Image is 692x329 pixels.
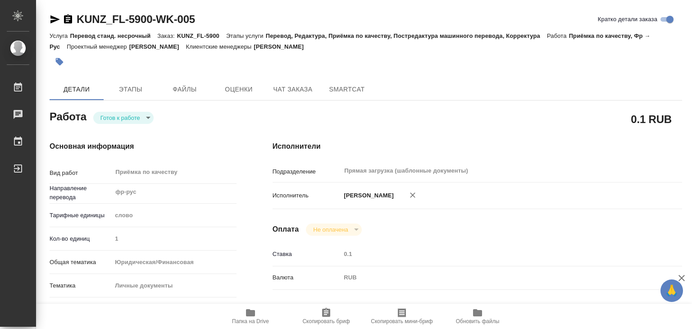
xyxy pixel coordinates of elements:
a: KUNZ_FL-5900-WK-005 [77,13,195,25]
p: Вид работ [50,169,112,178]
h2: 0.1 RUB [631,111,672,127]
p: Заказ: [157,32,177,39]
button: Папка на Drive [213,304,288,329]
p: Клиентские менеджеры [186,43,254,50]
p: [PERSON_NAME] [254,43,310,50]
div: Готов к работе [306,224,361,236]
button: Не оплачена [310,226,351,233]
p: Перевод станд. несрочный [70,32,157,39]
p: [PERSON_NAME] [129,43,186,50]
button: Скопировать бриф [288,304,364,329]
div: Личные документы [112,278,236,293]
span: Папка на Drive [232,318,269,324]
p: Тарифные единицы [50,211,112,220]
button: 🙏 [660,279,683,302]
span: Обновить файлы [456,318,500,324]
p: Общая тематика [50,258,112,267]
h4: Оплата [273,224,299,235]
span: Детали [55,84,98,95]
p: Тематика [50,281,112,290]
p: Ставка [273,250,341,259]
p: Подразделение [273,167,341,176]
span: Скопировать бриф [302,318,350,324]
button: Добавить тэг [50,52,69,72]
input: Пустое поле [341,247,648,260]
input: Пустое поле [112,232,236,245]
button: Скопировать ссылку [63,14,73,25]
p: Перевод, Редактура, Приёмка по качеству, Постредактура машинного перевода, Корректура [266,32,547,39]
div: слово [112,208,236,223]
div: Готов к работе [93,112,154,124]
div: RUB [341,270,648,285]
button: Обновить файлы [440,304,515,329]
button: Скопировать мини-бриф [364,304,440,329]
button: Скопировать ссылку для ЯМессенджера [50,14,60,25]
p: [PERSON_NAME] [341,191,394,200]
h4: Основная информация [50,141,237,152]
p: Работа [547,32,569,39]
span: Скопировать мини-бриф [371,318,432,324]
button: Удалить исполнителя [403,185,423,205]
span: Кратко детали заказа [598,15,657,24]
p: KUNZ_FL-5900 [177,32,226,39]
span: Этапы [109,84,152,95]
span: Файлы [163,84,206,95]
p: Направление перевода [50,184,112,202]
span: SmartCat [325,84,369,95]
p: Этапы услуги [226,32,266,39]
p: Кол-во единиц [50,234,112,243]
p: Услуга [50,32,70,39]
div: Юридическая/Финансовая [112,255,236,270]
button: Готов к работе [98,114,143,122]
h2: Работа [50,108,86,124]
span: Чат заказа [271,84,314,95]
p: Проектный менеджер [67,43,129,50]
p: Исполнитель [273,191,341,200]
span: Оценки [217,84,260,95]
p: Валюта [273,273,341,282]
h4: Исполнители [273,141,682,152]
span: 🙏 [664,281,679,300]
